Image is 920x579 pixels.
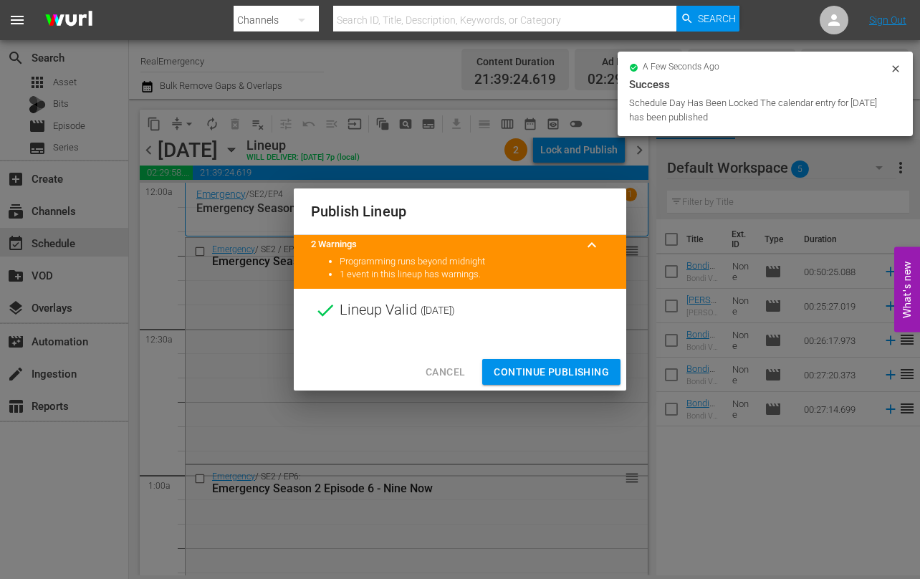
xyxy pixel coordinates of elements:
span: Cancel [426,363,465,381]
button: Cancel [414,359,476,386]
img: ans4CAIJ8jUAAAAAAAAAAAAAAAAAAAAAAAAgQb4GAAAAAAAAAAAAAAAAAAAAAAAAJMjXAAAAAAAAAAAAAAAAAAAAAAAAgAT5G... [34,4,103,37]
div: Schedule Day Has Been Locked The calendar entry for [DATE] has been published [629,96,886,125]
button: Continue Publishing [482,359,620,386]
a: Sign Out [869,14,906,26]
div: Lineup Valid [294,289,626,332]
button: Open Feedback Widget [894,247,920,332]
li: Programming runs beyond midnight [340,255,609,269]
button: keyboard_arrow_up [575,228,609,262]
li: 1 event in this lineup has warnings. [340,268,609,282]
span: Search [698,6,736,32]
span: keyboard_arrow_up [583,236,600,254]
div: Success [629,76,901,93]
h2: Publish Lineup [311,200,609,223]
title: 2 Warnings [311,238,575,252]
span: a few seconds ago [643,62,719,73]
span: Continue Publishing [494,363,609,381]
span: menu [9,11,26,29]
span: ( [DATE] ) [421,300,455,321]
